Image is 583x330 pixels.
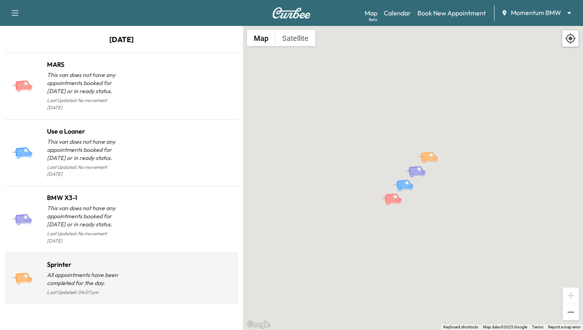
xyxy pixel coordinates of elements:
h1: BMW X3-1 [47,193,121,202]
p: Last Updated: 04:07 pm [47,287,121,298]
h1: MARS [47,60,121,69]
p: Last Updated: No movement [DATE] [47,95,121,113]
a: Book New Appointment [417,8,486,18]
p: This van does not have any appointments booked for [DATE] or in ready status. [47,138,121,162]
button: Zoom out [563,304,579,320]
gmp-advanced-marker: BMW X3-1 [405,157,433,171]
a: Report a map error [548,325,581,329]
p: This van does not have any appointments booked for [DATE] or in ready status. [47,71,121,95]
button: Zoom in [563,287,579,304]
a: Terms (opens in new tab) [532,325,543,329]
p: All appointments have been completed for the day. [47,271,121,287]
img: Google [245,319,272,330]
span: Map data ©2025 Google [483,325,527,329]
a: Calendar [384,8,411,18]
p: Last Updated: No movement [DATE] [47,162,121,180]
p: This van does not have any appointments booked for [DATE] or in ready status. [47,204,121,228]
div: Recenter map [562,30,579,47]
gmp-advanced-marker: Use a Loaner [393,171,421,185]
button: Show street map [247,30,275,46]
span: Momentum BMW [511,8,561,17]
gmp-advanced-marker: Sprinter [417,143,445,157]
div: Beta [369,17,377,23]
h1: Sprinter [47,260,121,269]
img: Curbee Logo [272,7,311,19]
p: Last Updated: No movement [DATE] [47,228,121,246]
h1: Use a Loaner [47,126,121,136]
a: MapBeta [365,8,377,18]
gmp-advanced-marker: MARS [381,185,409,199]
button: Keyboard shortcuts [443,324,478,330]
button: Show satellite imagery [275,30,315,46]
a: Open this area in Google Maps (opens a new window) [245,319,272,330]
